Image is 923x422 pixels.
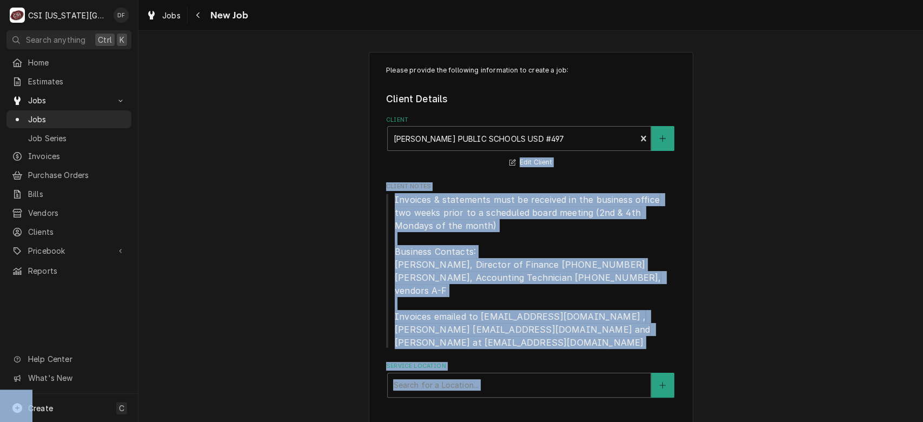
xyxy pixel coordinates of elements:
span: Invoices & statements must be received in the business office two weeks prior to a scheduled boar... [395,194,664,348]
button: Navigate back [190,6,207,24]
button: Create New Client [651,126,674,151]
span: What's New [28,372,125,384]
label: Service Location [386,362,675,371]
a: Reports [6,262,131,280]
a: Clients [6,223,131,241]
svg: Create New Client [659,135,666,142]
span: Search anything [26,34,85,45]
span: Jobs [28,95,110,106]
div: CSI [US_STATE][GEOGRAPHIC_DATA] [28,10,108,21]
span: Jobs [162,10,181,21]
button: Create New Location [651,373,674,398]
div: Client [386,116,675,169]
button: Search anythingCtrlK [6,30,131,49]
span: Reports [28,265,126,276]
div: Job Create/Update Form [386,65,675,398]
a: Go to Help Center [6,350,131,368]
span: Home [28,57,126,68]
a: Go to What's New [6,369,131,387]
span: Client Notes [386,193,675,349]
a: Bills [6,185,131,203]
span: Help Center [28,353,125,365]
a: Go to Jobs [6,91,131,109]
a: Purchase Orders [6,166,131,184]
span: Bills [28,188,126,200]
span: Job Series [28,133,126,144]
span: Jobs [28,114,126,125]
a: Jobs [6,110,131,128]
svg: Create New Location [659,381,666,389]
a: Job Series [6,129,131,147]
a: Estimates [6,72,131,90]
span: Purchase Orders [28,169,126,181]
span: Ctrl [98,34,112,45]
span: Client Notes [386,182,675,191]
div: DF [114,8,129,23]
span: Invoices [28,150,126,162]
span: K [119,34,124,45]
a: Jobs [142,6,185,24]
a: Vendors [6,204,131,222]
span: C [119,403,124,414]
div: Service Location [386,362,675,397]
div: CSI Kansas City's Avatar [10,8,25,23]
a: Go to Pricebook [6,242,131,260]
button: Edit Client [508,156,553,169]
span: Pricebook [28,245,110,256]
label: Client [386,116,675,124]
legend: Client Details [386,92,675,106]
a: Invoices [6,147,131,165]
div: Client Notes [386,182,675,348]
span: Create [28,404,53,413]
a: Home [6,54,131,71]
div: David Fannin's Avatar [114,8,129,23]
p: Please provide the following information to create a job: [386,65,675,75]
span: Vendors [28,207,126,219]
span: Estimates [28,76,126,87]
span: New Job [207,8,248,23]
div: C [10,8,25,23]
span: Clients [28,226,126,238]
